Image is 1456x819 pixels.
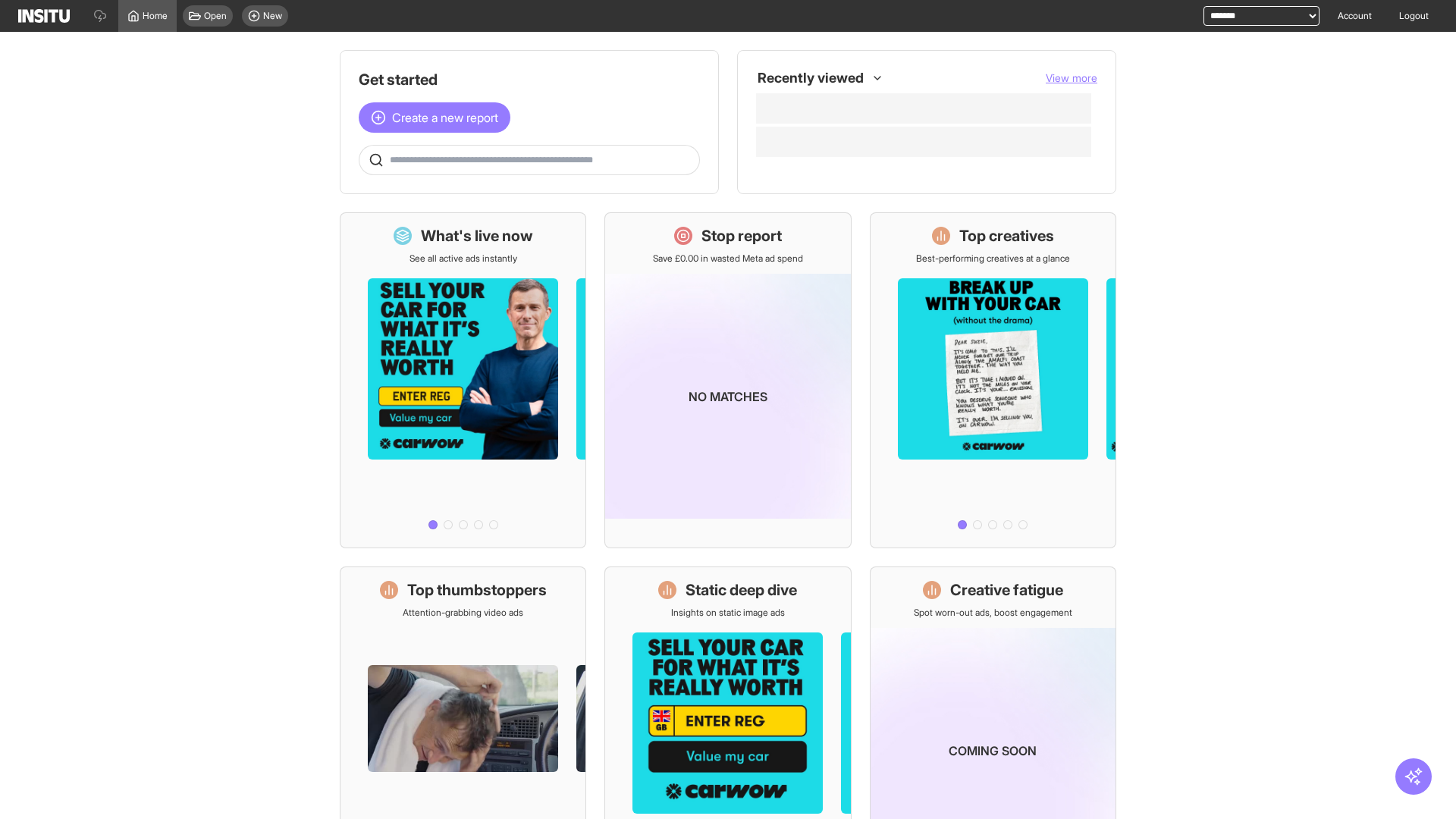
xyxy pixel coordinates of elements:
[671,607,785,619] p: Insights on static image ads
[403,607,523,619] p: Attention-grabbing video ads
[359,102,510,133] button: Create a new report
[407,579,547,601] h1: Top thumbstoppers
[653,253,803,265] p: Save £0.00 in wasted Meta ad spend
[392,108,498,127] span: Create a new report
[916,253,1070,265] p: Best-performing creatives at a glance
[686,579,797,601] h1: Static deep dive
[359,69,700,90] h1: Get started
[263,10,282,22] span: New
[18,9,70,23] img: Logo
[421,225,533,246] h1: What's live now
[689,388,767,406] p: No matches
[605,274,850,519] img: coming-soon-gradient_kfitwp.png
[870,212,1116,548] a: Top creativesBest-performing creatives at a glance
[143,10,168,22] span: Home
[340,212,586,548] a: What's live nowSee all active ads instantly
[604,212,851,548] a: Stop reportSave £0.00 in wasted Meta ad spendNo matches
[701,225,782,246] h1: Stop report
[959,225,1054,246] h1: Top creatives
[409,253,517,265] p: See all active ads instantly
[204,10,227,22] span: Open
[1046,71,1097,86] button: View more
[1046,71,1097,84] span: View more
